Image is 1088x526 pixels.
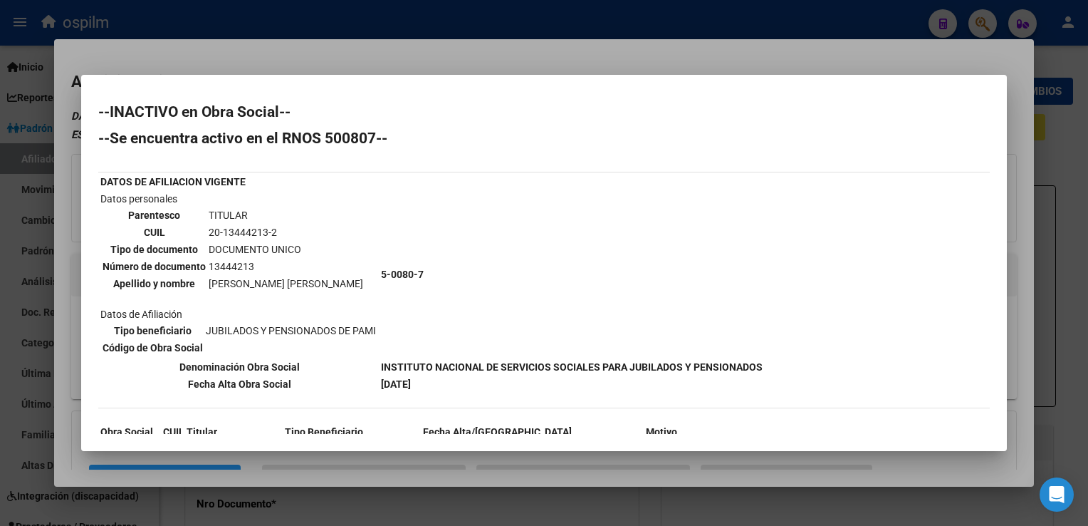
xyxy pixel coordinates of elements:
th: Obra Social [100,424,154,440]
th: Fecha Alta/[GEOGRAPHIC_DATA] [422,424,572,440]
th: Apellido y nombre [102,276,206,292]
b: DATOS DE AFILIACION VIGENTE [100,176,246,187]
th: Fecha Alta Obra Social [100,376,379,392]
th: CUIL Titular [155,424,225,440]
b: [DATE] [381,378,411,390]
b: 5-0080-7 [381,269,424,280]
td: DOCUMENTO UNICO [208,242,364,257]
th: Número de documento [102,259,206,274]
td: TITULAR [208,207,364,223]
th: Tipo Beneficiario [226,424,421,440]
th: Tipo beneficiario [102,323,204,339]
div: Open Intercom Messenger [1040,478,1074,512]
th: CUIL [102,225,206,240]
th: Denominación Obra Social [100,359,379,375]
td: [PERSON_NAME] [PERSON_NAME] [208,276,364,292]
th: Motivo [574,424,749,440]
th: Tipo de documento [102,242,206,257]
td: JUBILADOS Y PENSIONADOS DE PAMI [205,323,377,339]
h2: --INACTIVO en Obra Social-- [98,105,990,119]
td: 20-13444213-2 [208,225,364,240]
th: Código de Obra Social [102,340,204,356]
td: 13444213 [208,259,364,274]
h2: --Se encuentra activo en el RNOS 500807-- [98,131,990,145]
td: Datos personales Datos de Afiliación [100,191,379,358]
b: INSTITUTO NACIONAL DE SERVICIOS SOCIALES PARA JUBILADOS Y PENSIONADOS [381,361,763,373]
th: Parentesco [102,207,206,223]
